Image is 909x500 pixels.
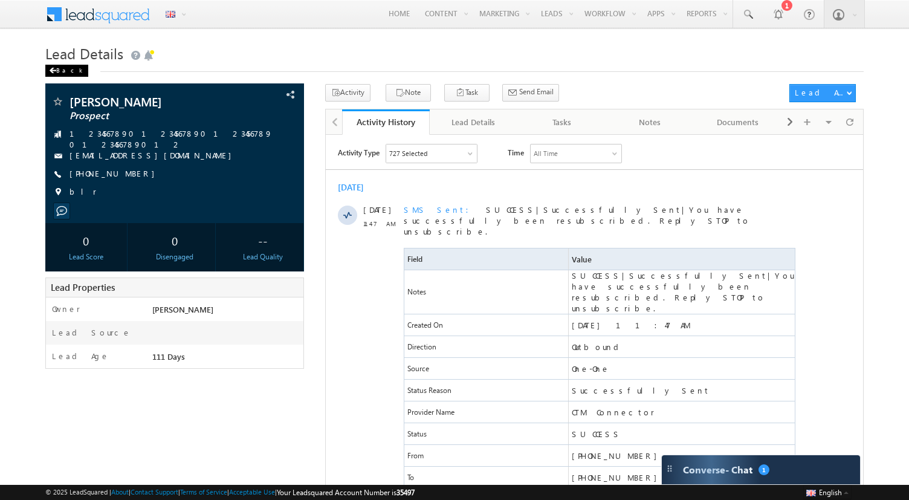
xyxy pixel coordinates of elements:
span: SMS Sent [78,424,150,435]
span: start [195,388,224,398]
a: Terms of Service [180,488,227,496]
a: Acceptable Use [229,488,275,496]
div: Lead Details [439,115,507,129]
span: 123456789012345678901234567890123456789012 [70,128,279,150]
a: Back [45,64,94,74]
span: 35497 [396,488,415,497]
span: From [79,310,242,331]
span: Value [246,119,266,130]
span: Field [82,119,97,130]
span: SUCCESS|Successfully Sent|You have successfully been unsubscribed. You will not receive any more ... [78,424,443,467]
div: 0 [137,229,212,252]
label: Owner [52,304,80,314]
span: System [109,401,131,411]
div: Notes [616,115,684,129]
span: One-One [246,229,284,239]
a: Documents [694,109,783,135]
span: [DATE] [37,70,65,80]
span: Created On [79,180,242,201]
span: Notes [82,152,100,163]
span: Direction [82,207,111,218]
span: From [82,316,98,326]
span: blr [70,186,97,198]
span: [DATE] 11:47 AM [246,185,364,196]
button: Lead Actions [789,84,856,102]
button: Note [386,84,431,102]
span: Time [182,9,198,27]
span: System [109,367,131,376]
div: Disengaged [137,252,212,262]
div: Activity History [351,116,421,128]
a: Tasks [518,109,606,135]
span: To [82,337,88,348]
span: [DATE] [37,424,65,435]
span: Converse - Chat [683,464,752,475]
span: Created On [82,185,117,196]
span: Activity Type [12,9,54,27]
div: -- [225,229,300,252]
span: [PERSON_NAME] [70,96,230,108]
span: © 2025 LeadSquared | | | | | [45,487,415,498]
span: Added by on [78,366,472,377]
a: Activity History [342,109,430,135]
div: Tasks [528,115,595,129]
span: CTM Connector [246,272,329,283]
div: Sales Activity,05 Aug,100 error,11 Nov,11 Nov-12139 & 722 more.. [60,10,151,28]
span: SMS Received [78,388,185,398]
a: Contact Support [131,488,178,496]
span: Provider Name [79,267,242,288]
span: Added by on [78,469,472,479]
div: [DATE] [12,47,51,58]
span: Status Reason [82,250,126,261]
div: Lead Score [48,252,123,262]
span: [PERSON_NAME] [152,304,213,314]
span: [DATE] 11:47 AM [140,401,192,411]
div: 727 Selected [63,13,102,24]
span: To [79,332,242,353]
img: carter-drag [665,464,674,473]
span: [PHONE_NUMBER] [246,316,337,326]
span: [DATE] [37,388,65,399]
span: System [109,469,131,478]
span: Status Reason [79,245,242,266]
span: Source [79,223,242,244]
span: [PHONE_NUMBER] [70,168,161,180]
button: Send Email [502,84,559,102]
span: Source [82,229,103,239]
span: Provider Name [82,272,129,283]
button: Task [444,84,490,102]
button: Activity [325,84,370,102]
span: Status [79,288,242,310]
label: Lead Source [52,327,131,338]
a: Lead Details [430,109,518,135]
span: SMS Sent [78,70,150,80]
span: [PHONE_NUMBER] [246,337,337,348]
a: About [111,488,129,496]
span: English [819,488,842,497]
span: Your Leadsquared Account Number is [277,488,415,497]
div: All Time [208,13,232,24]
span: SUCCESS|Successfully Sent|You have successfully been resubscribed. Reply STOP to unsubscribe. [246,135,470,179]
span: Lead Properties [51,281,115,293]
span: Lead Details [45,44,123,63]
span: Notes [79,135,242,179]
span: 11:47 AM [37,402,74,413]
button: English [803,485,852,499]
span: Send Email [519,86,554,97]
span: 11:46 AM [37,438,74,449]
span: [DATE] 11:47 AM [140,367,192,376]
span: Successfully Sent [246,250,384,261]
div: Lead Quality [225,252,300,262]
div: Back [45,65,88,77]
a: [EMAIL_ADDRESS][DOMAIN_NAME] [70,150,238,160]
label: Lead Age [52,351,109,362]
span: [DATE] 11:46 AM [140,469,192,478]
span: SUCCESS|Successfully Sent|You have successfully been resubscribed. Reply STOP to unsubscribe. [78,70,424,102]
div: 0 [48,229,123,252]
div: Lead Actions [795,87,846,98]
span: Status [82,294,101,305]
a: Notes [606,109,694,135]
div: 111 Days [149,351,304,368]
div: Documents [704,115,772,129]
span: Prospect [70,110,230,122]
